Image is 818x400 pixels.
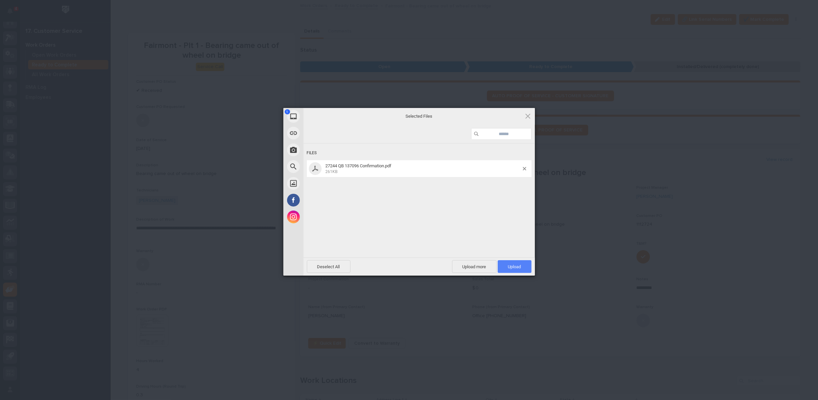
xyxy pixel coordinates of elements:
span: 27244 QB 137096 Confirmation.pdf [324,163,523,174]
span: Upload more [452,260,497,273]
div: Unsplash [283,175,364,192]
div: Web Search [283,158,364,175]
div: Link (URL) [283,125,364,141]
div: Take Photo [283,141,364,158]
div: Instagram [283,209,364,225]
span: Upload [498,260,532,273]
span: Click here or hit ESC to close picker [524,112,532,120]
span: Selected Files [352,113,486,119]
span: 27244 QB 137096 Confirmation.pdf [326,163,392,168]
span: Deselect All [307,260,350,273]
span: 261KB [326,169,338,174]
div: Files [307,147,532,159]
span: 1 [285,109,290,114]
span: Upload [508,264,521,269]
div: My Device [283,108,364,125]
div: Facebook [283,192,364,209]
